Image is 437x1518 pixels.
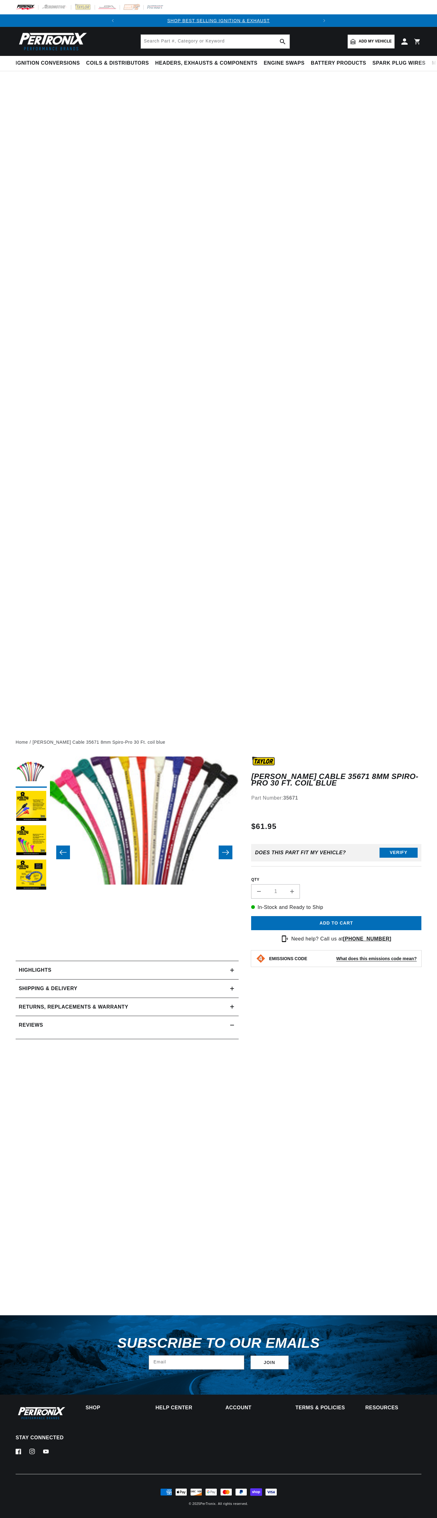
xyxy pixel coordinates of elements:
div: Announcement [119,17,318,24]
a: [PERSON_NAME] Cable 35671 8mm Spiro-Pro 30 Ft. coil blue [32,739,165,746]
div: Does This part fit My vehicle? [255,850,346,856]
button: Slide left [56,846,70,859]
summary: Shipping & Delivery [16,980,239,998]
span: Battery Products [311,60,366,67]
summary: Headers, Exhausts & Components [152,56,261,71]
div: Part Number: [251,794,421,802]
a: Add my vehicle [348,35,395,48]
button: Verify [380,848,418,858]
h2: Shipping & Delivery [19,985,77,993]
p: Stay Connected [16,1435,65,1441]
summary: Spark Plug Wires [369,56,429,71]
summary: Account [226,1406,281,1410]
span: Ignition Conversions [16,60,80,67]
summary: Battery Products [308,56,369,71]
span: Coils & Distributors [86,60,149,67]
input: Search Part #, Category or Keyword [141,35,290,48]
button: Slide right [219,846,232,859]
strong: 35671 [283,795,298,801]
a: [PHONE_NUMBER] [343,936,391,941]
img: Emissions code [256,954,266,964]
h1: [PERSON_NAME] Cable 35671 8mm Spiro-Pro 30 Ft. coil blue [251,773,421,786]
h3: Subscribe to our emails [117,1337,320,1349]
button: Add to cart [251,916,421,930]
small: All rights reserved. [218,1502,248,1506]
summary: Reviews [16,1016,239,1034]
button: Load image 3 in gallery view [16,825,47,856]
small: © 2025 . [189,1502,216,1506]
summary: Terms & policies [295,1406,351,1410]
button: Load image 1 in gallery view [16,757,47,788]
div: 1 of 2 [119,17,318,24]
summary: Shop [86,1406,142,1410]
a: Home [16,739,28,746]
p: Need help? Call us at [291,935,391,943]
h2: Highlights [19,966,52,974]
summary: Help Center [156,1406,211,1410]
media-gallery: Gallery Viewer [16,757,239,948]
strong: What does this emissions code mean? [336,956,417,961]
img: Pertronix [16,1406,66,1421]
span: Headers, Exhausts & Components [155,60,257,67]
img: Pertronix [16,31,87,52]
input: Email [149,1356,244,1369]
strong: EMISSIONS CODE [269,956,307,961]
button: Translation missing: en.sections.announcements.next_announcement [318,14,330,27]
h2: Reviews [19,1021,43,1029]
nav: breadcrumbs [16,739,421,746]
span: Spark Plug Wires [372,60,425,67]
summary: Coils & Distributors [83,56,152,71]
a: PerTronix [200,1502,216,1506]
span: Add my vehicle [359,38,392,44]
span: $61.95 [251,821,276,832]
summary: Engine Swaps [261,56,308,71]
button: Load image 2 in gallery view [16,791,47,822]
p: In-Stock and Ready to Ship [251,903,421,911]
span: Engine Swaps [264,60,305,67]
button: EMISSIONS CODEWhat does this emissions code mean? [269,956,417,961]
summary: Resources [365,1406,421,1410]
summary: Highlights [16,961,239,979]
summary: Returns, Replacements & Warranty [16,998,239,1016]
button: search button [276,35,290,48]
a: SHOP BEST SELLING IGNITION & EXHAUST [167,18,270,23]
button: Load image 4 in gallery view [16,860,47,891]
button: Translation missing: en.sections.announcements.previous_announcement [107,14,119,27]
summary: Ignition Conversions [16,56,83,71]
h2: Returns, Replacements & Warranty [19,1003,128,1011]
label: QTY [251,877,421,882]
button: Subscribe [251,1356,289,1370]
